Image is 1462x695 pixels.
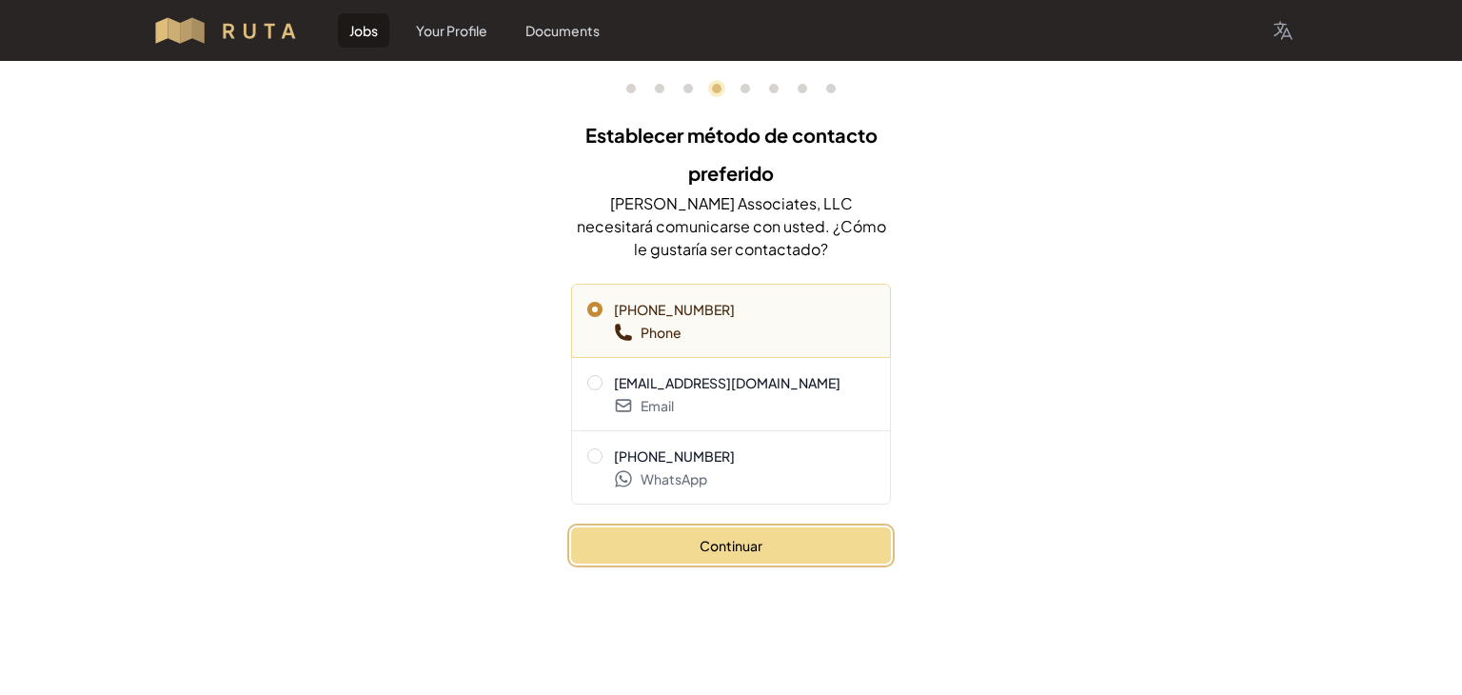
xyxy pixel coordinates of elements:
span: [PHONE_NUMBER] [614,447,735,466]
span: [EMAIL_ADDRESS][DOMAIN_NAME] [614,373,840,392]
a: Jobs [338,13,389,48]
a: Your Profile [405,13,499,48]
a: Documents [514,13,611,48]
nav: Progress [571,61,891,116]
button: Continuar [571,527,891,564]
h2: Establecer método de contacto preferido [571,116,891,192]
span: WhatsApp [614,469,875,488]
span: [PHONE_NUMBER] [614,300,735,319]
img: Your Company [152,15,315,46]
span: Phone [614,323,875,342]
p: [PERSON_NAME] Associates, LLC necesitará comunicarse con usted. ¿Cómo le gustaría ser contactado? [571,192,891,261]
span: Email [614,396,875,415]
